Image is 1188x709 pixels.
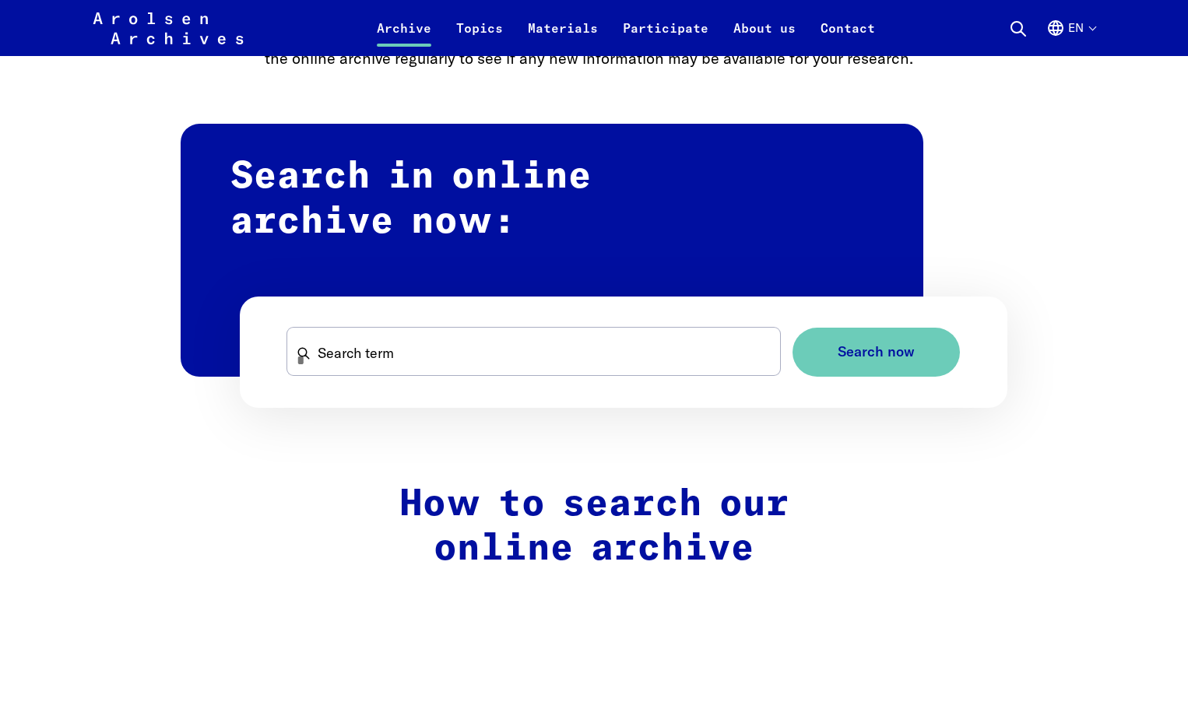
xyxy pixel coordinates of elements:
span: Search now [838,344,915,360]
h2: Search in online archive now: [181,124,923,377]
a: Archive [364,19,444,56]
h2: How to search our online archive [265,483,923,572]
a: Materials [515,19,610,56]
a: Contact [808,19,887,56]
a: Topics [444,19,515,56]
button: Search now [793,328,960,377]
button: English, language selection [1046,19,1095,56]
a: Participate [610,19,721,56]
a: About us [721,19,808,56]
nav: Primary [364,9,887,47]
